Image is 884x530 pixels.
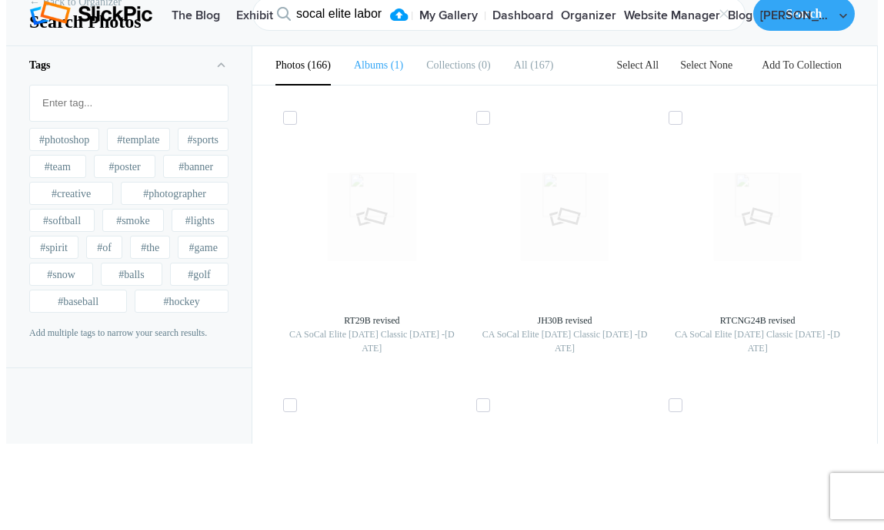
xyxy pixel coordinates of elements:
[163,294,199,310] span: #hockey
[97,240,112,256] span: #of
[354,59,388,71] b: Albums
[528,59,554,71] span: 167
[749,59,854,71] a: Add To Collection
[52,186,91,202] span: #creative
[476,327,654,355] div: CA SoCal Elite [DATE] Classic [DATE] -[DATE]
[116,213,150,229] span: #smoke
[283,327,461,355] div: CA SoCal Elite [DATE] Classic [DATE] -[DATE]
[283,314,461,327] div: RT29B revised
[185,213,215,229] span: #lights
[305,59,331,71] span: 166
[671,59,742,71] a: Select None
[275,59,305,71] b: Photos
[108,159,140,175] span: #poster
[45,159,71,175] span: #team
[43,213,81,229] span: #softball
[118,267,144,283] span: #balls
[39,132,89,148] span: #photoshop
[143,186,206,202] span: #photographer
[426,59,475,71] b: Collections
[669,327,846,355] div: CA SoCal Elite [DATE] Classic [DATE] -[DATE]
[30,86,228,121] mat-chip-list: Fruit selection
[514,59,528,71] b: All
[29,59,51,71] b: Tags
[188,132,218,148] span: #sports
[178,159,213,175] span: #banner
[40,240,68,256] span: #spirit
[47,267,75,283] span: #snow
[188,267,211,283] span: #golf
[476,314,654,327] div: JH30B revised
[38,89,220,117] input: Enter tag...
[58,294,98,310] span: #baseball
[388,59,403,71] span: 1
[475,59,491,71] span: 0
[669,314,846,327] div: RTCNG24B revised
[189,240,218,256] span: #game
[117,132,159,148] span: #template
[141,240,159,256] span: #the
[607,59,668,71] a: Select All
[29,326,229,340] p: Add multiple tags to narrow your search results.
